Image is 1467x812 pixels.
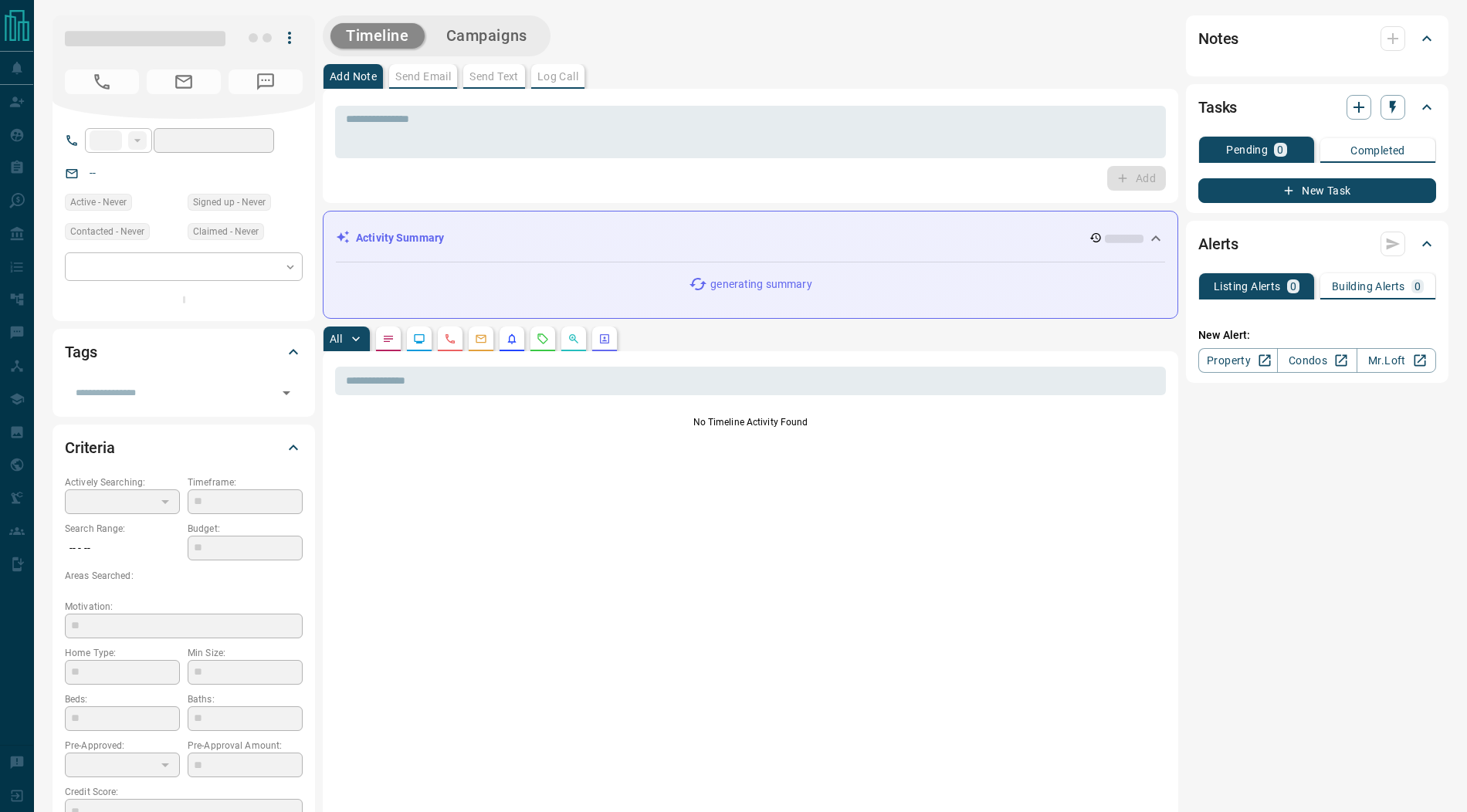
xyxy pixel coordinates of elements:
[1214,281,1281,292] p: Listing Alerts
[65,600,303,614] p: Motivation:
[65,569,303,583] p: Areas Searched:
[567,333,580,345] svg: Opportunities
[1277,144,1283,155] p: 0
[1332,281,1405,292] p: Building Alerts
[1357,348,1436,373] a: Mr.Loft
[65,739,180,753] p: Pre-Approved:
[193,224,259,239] span: Claimed - Never
[188,475,303,489] p: Timeframe:
[356,230,444,246] p: Activity Summary
[90,167,96,179] a: --
[1198,225,1436,262] div: Alerts
[65,435,115,460] h2: Criteria
[710,276,811,293] p: generating summary
[1198,89,1436,126] div: Tasks
[188,646,303,660] p: Min Size:
[147,69,221,94] span: No Email
[1198,178,1436,203] button: New Task
[65,692,180,706] p: Beds:
[65,429,303,466] div: Criteria
[1198,20,1436,57] div: Notes
[193,195,266,210] span: Signed up - Never
[1277,348,1357,373] a: Condos
[431,23,543,49] button: Campaigns
[330,333,342,344] p: All
[330,23,425,49] button: Timeline
[1198,26,1238,51] h2: Notes
[70,224,144,239] span: Contacted - Never
[65,475,180,489] p: Actively Searching:
[444,333,456,345] svg: Calls
[70,195,127,210] span: Active - Never
[229,69,303,94] span: No Number
[65,646,180,660] p: Home Type:
[65,522,180,536] p: Search Range:
[1350,145,1405,156] p: Completed
[382,333,395,345] svg: Notes
[475,333,487,345] svg: Emails
[1226,144,1268,155] p: Pending
[276,382,297,404] button: Open
[65,785,303,799] p: Credit Score:
[336,224,1165,252] div: Activity Summary
[330,71,377,82] p: Add Note
[413,333,425,345] svg: Lead Browsing Activity
[506,333,518,345] svg: Listing Alerts
[335,415,1166,429] p: No Timeline Activity Found
[1290,281,1296,292] p: 0
[1198,348,1278,373] a: Property
[1198,327,1436,343] p: New Alert:
[1198,95,1237,120] h2: Tasks
[65,536,180,561] p: -- - --
[188,692,303,706] p: Baths:
[65,333,303,370] div: Tags
[1198,232,1238,256] h2: Alerts
[65,69,139,94] span: No Number
[188,522,303,536] p: Budget:
[598,333,611,345] svg: Agent Actions
[65,340,97,364] h2: Tags
[537,333,549,345] svg: Requests
[188,739,303,753] p: Pre-Approval Amount:
[1414,281,1421,292] p: 0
